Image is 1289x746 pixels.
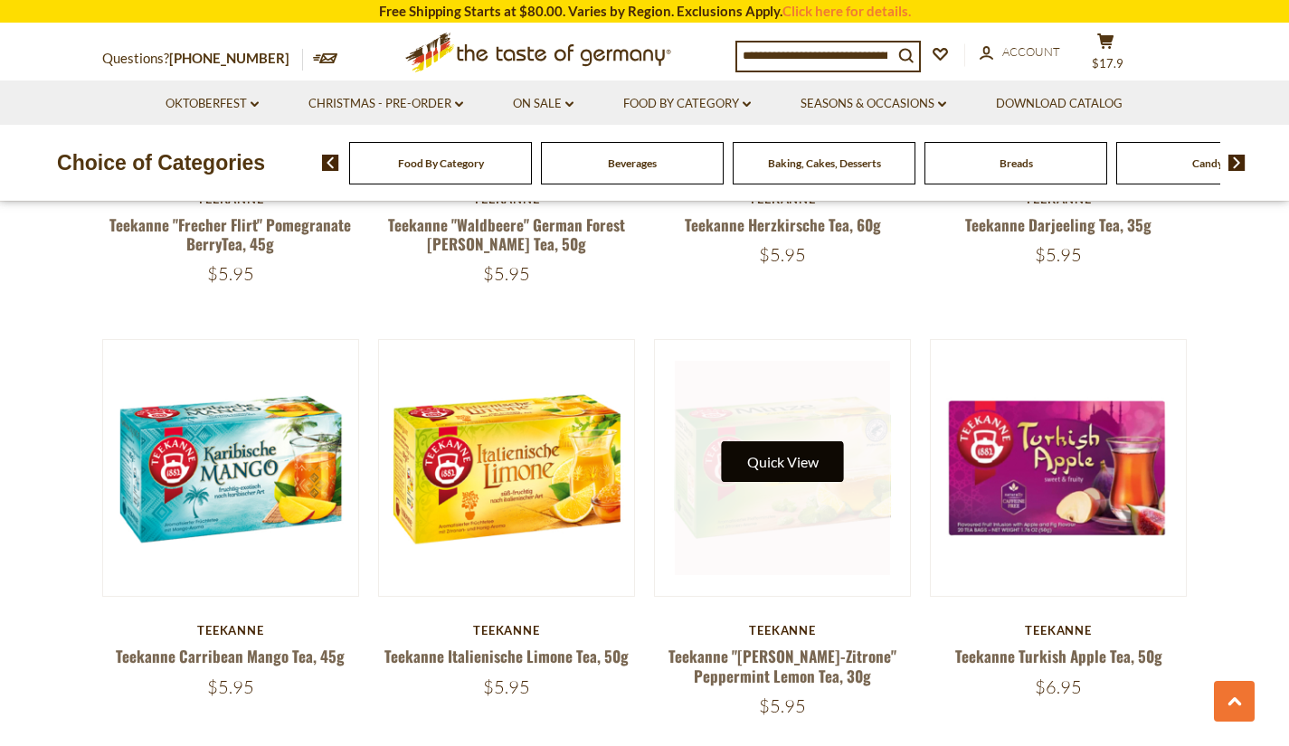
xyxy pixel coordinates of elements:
[654,623,912,637] div: Teekanne
[931,340,1187,596] img: Teekanne Turkish Apple Tea, 50g
[109,213,351,255] a: Teekanne "Frecher Flirt" Pomegranate BerryTea, 45g
[379,340,635,596] img: Teekanne Italienische Limone Tea, 50g
[623,94,751,114] a: Food By Category
[782,3,911,19] a: Click here for details.
[102,47,303,71] p: Questions?
[980,42,1060,62] a: Account
[513,94,573,114] a: On Sale
[308,94,463,114] a: Christmas - PRE-ORDER
[1092,56,1123,71] span: $17.9
[1079,33,1133,78] button: $17.9
[1192,156,1223,170] a: Candy
[1000,156,1033,170] a: Breads
[166,94,259,114] a: Oktoberfest
[116,645,345,667] a: Teekanne Carribean Mango Tea, 45g
[388,213,625,255] a: Teekanne "Waldbeere" German Forest [PERSON_NAME] Tea, 50g
[759,243,806,266] span: $5.95
[608,156,657,170] a: Beverages
[384,645,629,667] a: Teekanne Italienische Limone Tea, 50g
[1002,44,1060,59] span: Account
[996,94,1123,114] a: Download Catalog
[722,441,844,482] button: Quick View
[668,645,896,686] a: Teekanne "[PERSON_NAME]-Zitrone" Peppermint Lemon Tea, 30g
[801,94,946,114] a: Seasons & Occasions
[1228,155,1246,171] img: next arrow
[207,675,254,698] span: $5.95
[685,213,881,236] a: Teekanne Herzkirsche Tea, 60g
[955,645,1162,667] a: Teekanne Turkish Apple Tea, 50g
[378,623,636,637] div: Teekanne
[102,623,360,637] div: Teekanne
[483,262,530,285] span: $5.95
[207,262,254,285] span: $5.95
[655,340,911,596] img: Teekanne "Minze-Zitrone" Peppermint Lemon Tea, 30g
[759,694,806,717] span: $5.95
[322,155,339,171] img: previous arrow
[1035,675,1082,698] span: $6.95
[483,675,530,698] span: $5.95
[930,623,1188,637] div: Teekanne
[398,156,484,170] a: Food By Category
[1035,243,1082,266] span: $5.95
[768,156,881,170] a: Baking, Cakes, Desserts
[965,213,1152,236] a: Teekanne Darjeeling Tea, 35g
[169,50,289,66] a: [PHONE_NUMBER]
[103,340,359,596] img: Teekanne Carribean Mango Tea, 45g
